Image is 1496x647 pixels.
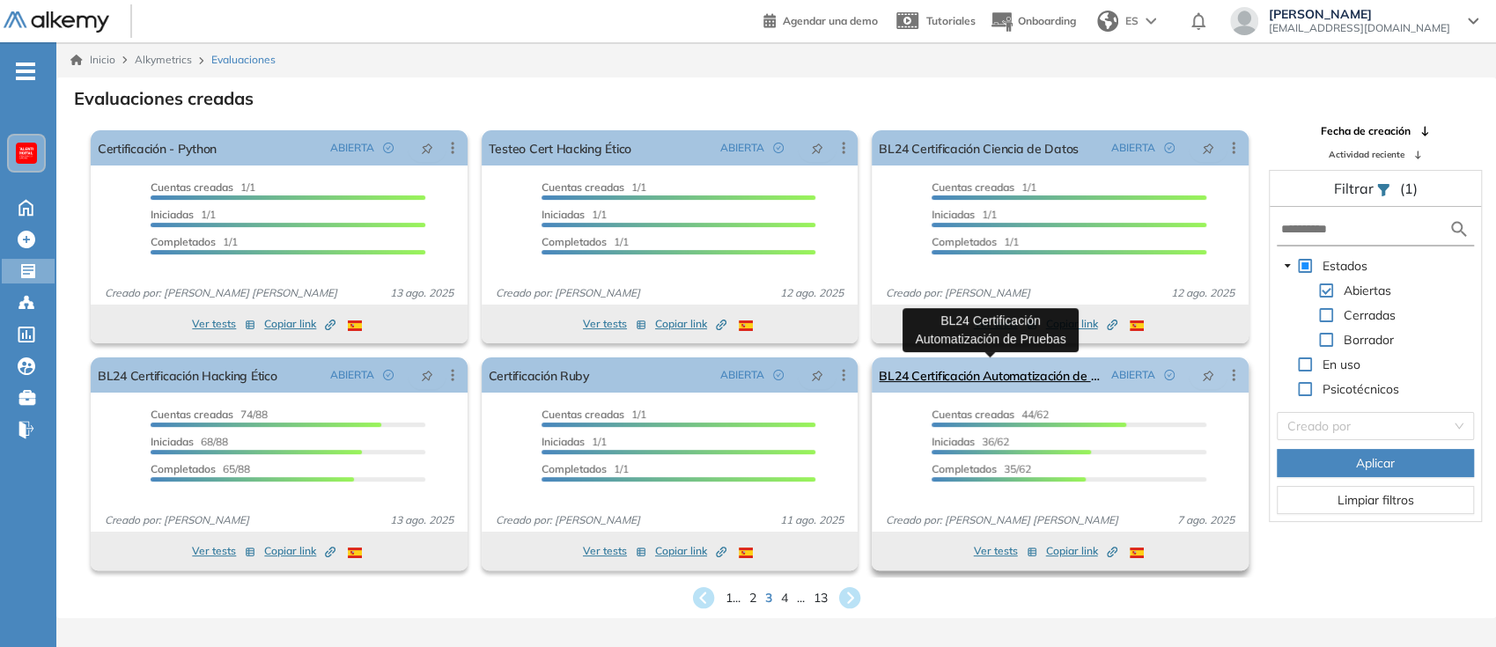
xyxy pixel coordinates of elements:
span: ABIERTA [330,140,374,156]
span: Cerradas [1344,307,1396,323]
span: Completados [542,235,607,248]
span: [PERSON_NAME] [1269,7,1450,21]
span: Borrador [1340,329,1397,350]
button: pushpin [408,361,446,389]
span: 13 [814,589,828,607]
img: ESP [1130,320,1144,331]
span: 1/1 [932,180,1036,194]
span: Cuentas creadas [542,180,624,194]
span: 74/88 [151,408,268,421]
span: pushpin [421,368,433,382]
span: Iniciadas [151,208,194,221]
span: Abiertas [1340,280,1395,301]
button: Copiar link [655,313,726,335]
span: 3 [765,589,772,607]
span: Creado por: [PERSON_NAME] [489,512,647,528]
span: ABIERTA [720,140,764,156]
span: Iniciadas [932,208,975,221]
span: ... [797,589,805,607]
span: 35/62 [932,462,1031,475]
button: Ver tests [192,313,255,335]
span: 1/1 [542,435,607,448]
span: Creado por: [PERSON_NAME] [98,512,256,528]
span: 12 ago. 2025 [1164,285,1242,301]
img: ESP [739,320,753,331]
span: Filtrar [1333,180,1376,197]
span: Iniciadas [932,435,975,448]
span: Psicotécnicos [1323,381,1399,397]
span: Cerradas [1340,305,1399,326]
span: 1/1 [542,235,629,248]
span: 1/1 [151,180,255,194]
span: pushpin [811,141,823,155]
span: 1 ... [726,589,741,607]
span: Aplicar [1356,453,1395,473]
span: Cuentas creadas [932,180,1014,194]
span: 1/1 [542,180,646,194]
button: Copiar link [264,313,335,335]
span: ES [1125,13,1139,29]
button: Ver tests [583,540,646,562]
span: check-circle [383,143,394,153]
span: Copiar link [1046,543,1117,559]
span: pushpin [811,368,823,382]
i: - [16,70,35,73]
a: Testeo Cert Hacking Ético [489,130,631,165]
span: Copiar link [655,316,726,332]
span: Alkymetrics [135,53,192,66]
button: Onboarding [990,3,1076,40]
span: 13 ago. 2025 [383,285,461,301]
span: 13 ago. 2025 [383,512,461,528]
span: Onboarding [1018,14,1076,27]
span: Iniciadas [542,208,585,221]
button: Copiar link [1046,540,1117,562]
span: 1/1 [542,462,629,475]
span: pushpin [421,141,433,155]
span: Copiar link [1046,316,1117,332]
span: 1/1 [151,235,238,248]
span: Evaluaciones [211,52,276,68]
span: 11 ago. 2025 [773,512,851,528]
span: check-circle [383,370,394,380]
img: arrow [1146,18,1156,25]
button: pushpin [798,134,836,162]
span: 1/1 [542,208,607,221]
span: Estados [1323,258,1367,274]
button: Copiar link [1046,313,1117,335]
span: ABIERTA [1111,140,1155,156]
span: (1) [1399,178,1417,199]
button: pushpin [408,134,446,162]
span: Copiar link [655,543,726,559]
img: ESP [1130,548,1144,558]
span: Estados [1319,255,1371,276]
button: pushpin [1189,134,1227,162]
span: 2 [749,589,756,607]
span: Agendar una demo [783,14,878,27]
span: Iniciadas [151,435,194,448]
span: Creado por: [PERSON_NAME] [PERSON_NAME] [98,285,344,301]
span: Completados [932,235,997,248]
span: check-circle [1164,143,1175,153]
span: check-circle [773,370,784,380]
button: pushpin [1189,361,1227,389]
span: 1/1 [542,408,646,421]
h3: Evaluaciones creadas [74,88,254,109]
div: BL24 Certificación Automatización de Pruebas [903,308,1079,352]
button: Aplicar [1277,449,1474,477]
a: BL24 Certificación Ciencia de Datos [879,130,1079,165]
span: En uso [1319,354,1364,375]
span: Creado por: [PERSON_NAME] [879,285,1037,301]
a: Inicio [70,52,115,68]
span: Cuentas creadas [542,408,624,421]
button: pushpin [798,361,836,389]
span: 44/62 [932,408,1049,421]
img: Logo [4,11,109,33]
span: 1/1 [151,208,216,221]
span: Fecha de creación [1321,123,1411,139]
span: Cuentas creadas [151,180,233,194]
span: Actividad reciente [1329,148,1404,161]
span: Completados [932,462,997,475]
a: Certificación Ruby [489,357,590,393]
a: Certificación - Python [98,130,217,165]
img: https://assets.alkemy.org/workspaces/620/d203e0be-08f6-444b-9eae-a92d815a506f.png [19,146,33,160]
